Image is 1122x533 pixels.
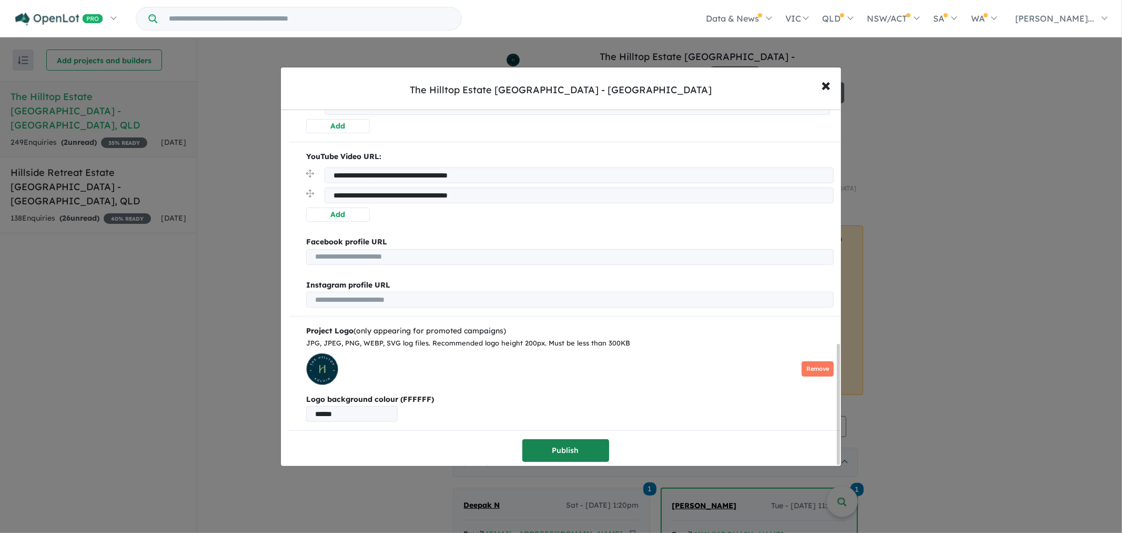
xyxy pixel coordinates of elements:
[306,151,834,163] p: YouTube Video URL:
[802,361,834,377] button: Remove
[306,353,338,385] img: The%20Hilltop%20Estate%20-%20Kuluin%20Logo.jpg
[306,325,834,338] div: (only appearing for promoted campaigns)
[410,83,712,97] div: The Hilltop Estate [GEOGRAPHIC_DATA] - [GEOGRAPHIC_DATA]
[821,73,831,96] span: ×
[306,326,353,335] b: Project Logo
[522,439,609,462] button: Publish
[306,393,834,406] b: Logo background colour (FFFFFF)
[306,280,390,290] b: Instagram profile URL
[306,237,387,246] b: Facebook profile URL
[159,7,459,30] input: Try estate name, suburb, builder or developer
[15,13,103,26] img: Openlot PRO Logo White
[306,338,834,349] div: JPG, JPEG, PNG, WEBP, SVG log files. Recommended logo height 200px. Must be less than 300KB
[306,170,314,177] img: drag.svg
[306,208,369,222] button: Add
[1015,13,1094,24] span: [PERSON_NAME]...
[306,190,314,198] img: drag.svg
[306,119,369,133] button: Add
